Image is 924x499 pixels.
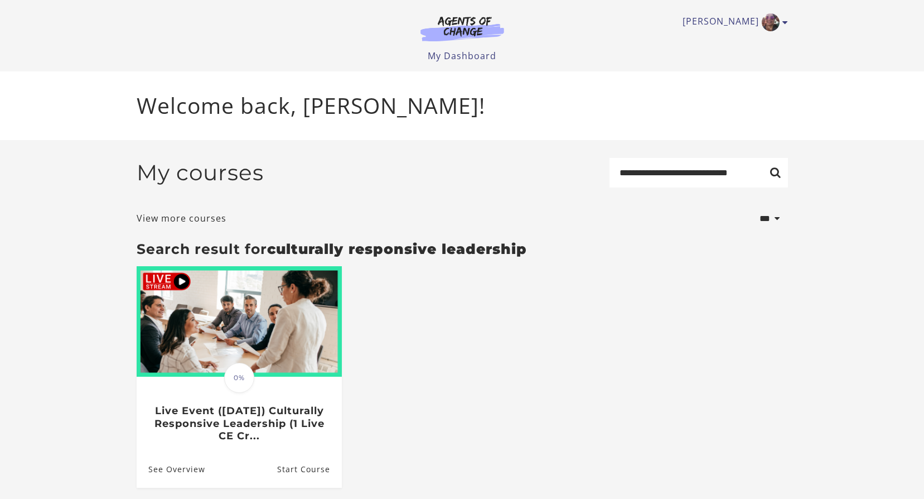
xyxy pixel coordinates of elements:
[277,451,341,487] a: Live Event (8/29/25) Culturally Responsive Leadership (1 Live CE Cr...: Resume Course
[137,212,226,225] a: View more courses
[137,160,264,186] h2: My courses
[267,241,527,257] strong: culturally responsive leadership
[409,16,516,41] img: Agents of Change Logo
[137,451,205,487] a: Live Event (8/29/25) Culturally Responsive Leadership (1 Live CE Cr...: See Overview
[148,405,330,443] h3: Live Event ([DATE]) Culturally Responsive Leadership (1 Live CE Cr...
[428,50,496,62] a: My Dashboard
[137,89,788,122] p: Welcome back, [PERSON_NAME]!
[137,241,788,257] h3: Search result for
[683,13,782,31] a: Toggle menu
[224,363,254,393] span: 0%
